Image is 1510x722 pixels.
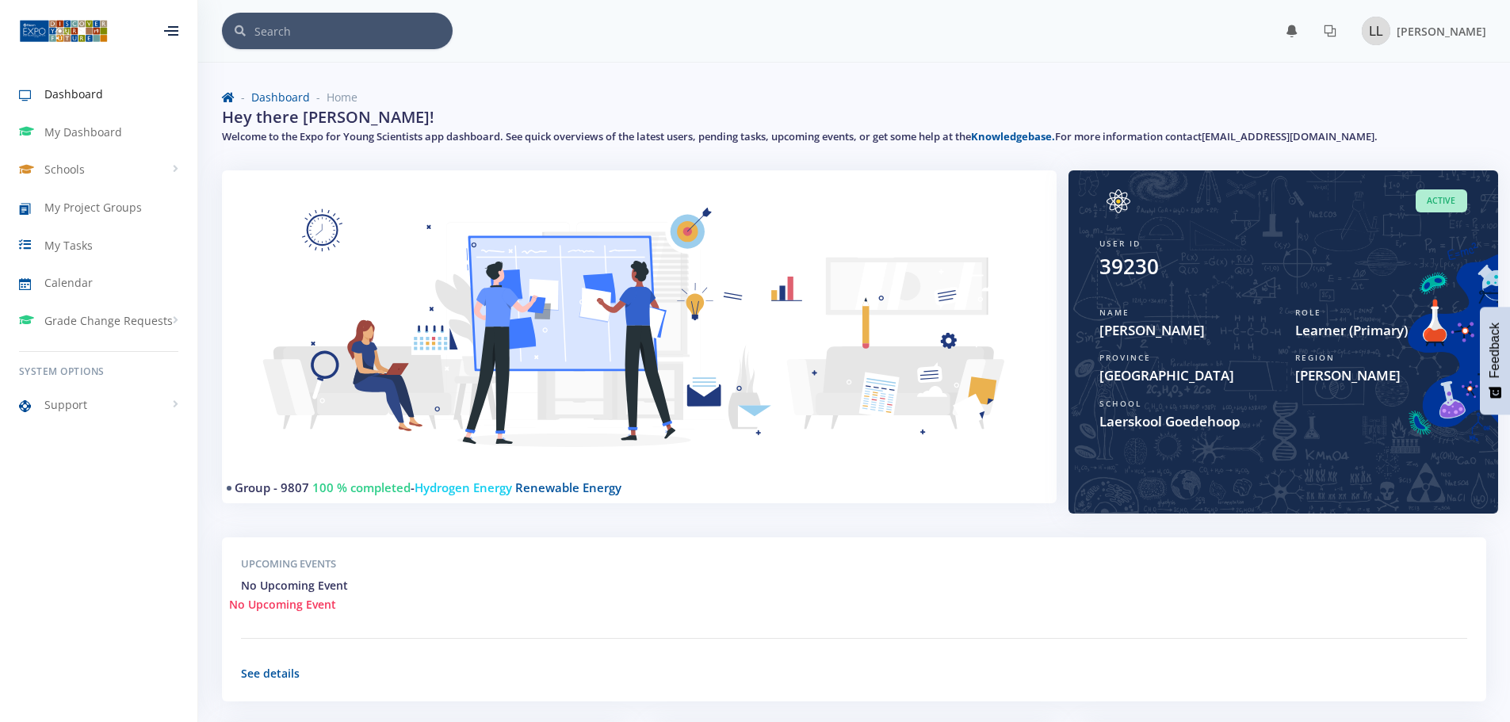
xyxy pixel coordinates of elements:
[1099,307,1130,318] span: Name
[19,18,108,44] img: ...
[251,90,310,105] a: Dashboard
[44,237,93,254] span: My Tasks
[1349,13,1486,48] a: Image placeholder [PERSON_NAME]
[222,105,434,129] h2: Hey there [PERSON_NAME]!
[235,479,1031,497] h4: -
[44,274,93,291] span: Calendar
[19,365,178,379] h6: System Options
[1480,307,1510,414] button: Feedback - Show survey
[1099,238,1141,249] span: User ID
[44,312,173,329] span: Grade Change Requests
[971,129,1055,143] a: Knowledgebase.
[235,479,309,495] a: Group - 9807
[44,124,122,140] span: My Dashboard
[1099,251,1159,282] div: 39230
[229,596,336,613] span: No Upcoming Event
[1099,398,1141,409] span: School
[44,199,142,216] span: My Project Groups
[515,479,621,495] span: Renewable Energy
[1099,189,1137,213] img: Image placeholder
[1099,365,1271,386] span: [GEOGRAPHIC_DATA]
[241,666,300,681] a: See details
[241,578,348,593] span: No Upcoming Event
[1362,17,1390,45] img: Image placeholder
[1099,320,1271,341] span: [PERSON_NAME]
[310,89,357,105] li: Home
[1488,323,1502,378] span: Feedback
[312,479,411,495] span: 100 % completed
[241,189,1038,491] img: Learner
[241,556,1467,572] h5: Upcoming Events
[1202,129,1374,143] a: [EMAIL_ADDRESS][DOMAIN_NAME]
[222,89,1486,105] nav: breadcrumb
[44,86,103,102] span: Dashboard
[44,396,87,413] span: Support
[44,161,85,178] span: Schools
[254,13,453,49] input: Search
[415,479,512,495] span: Hydrogen Energy
[1295,365,1467,386] span: [PERSON_NAME]
[222,129,1486,145] h5: Welcome to the Expo for Young Scientists app dashboard. See quick overviews of the latest users, ...
[1397,24,1486,39] span: [PERSON_NAME]
[1416,189,1467,212] span: Active
[1099,411,1467,432] span: Laerskool Goedehoop
[1295,320,1467,341] span: Learner (Primary)
[1295,307,1321,318] span: Role
[1099,352,1151,363] span: Province
[1295,352,1335,363] span: Region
